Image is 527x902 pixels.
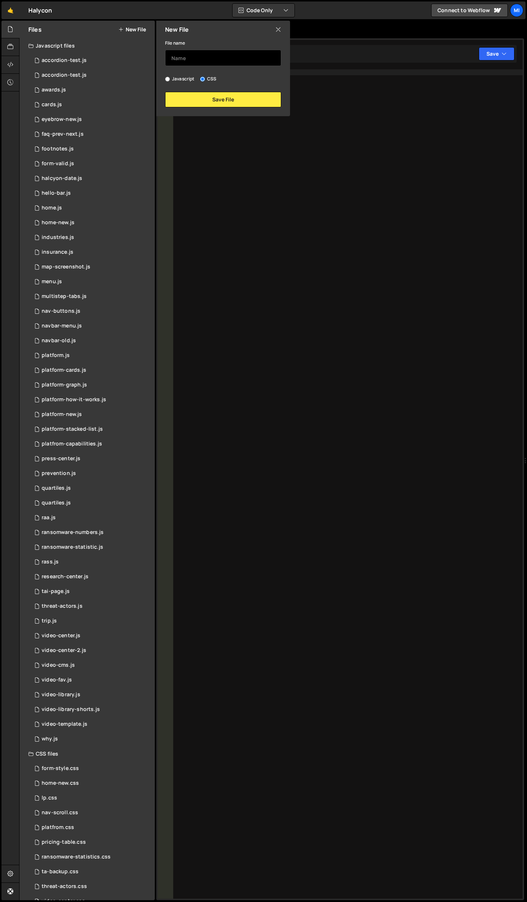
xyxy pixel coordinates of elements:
[28,407,155,422] div: 6189/47037.js
[233,4,294,17] button: Code Only
[28,274,155,289] div: 6189/13140.js
[28,879,155,894] div: 6189/29927.css
[28,466,155,481] div: 6189/12104.js
[42,647,86,654] div: video-center-2.js
[42,367,86,374] div: platform-cards.js
[28,378,155,392] div: 6189/36539.js
[28,348,155,363] div: 6189/15495.js
[200,75,216,83] label: CSS
[42,795,57,801] div: lp.css
[28,599,155,614] div: 6189/29928.js
[28,53,155,68] div: 6189/14143.js
[42,677,72,683] div: video-fav.js
[42,485,71,492] div: quartiles.js
[28,171,155,186] div: 6189/28381.js
[42,780,79,787] div: home-new.css
[28,25,42,34] h2: Files
[28,437,155,451] div: 6189/37423.js
[28,835,155,850] div: 6189/36736.css
[42,219,74,226] div: home-new.js
[28,289,155,304] div: 6189/36741.js
[28,319,155,333] div: 6189/18844.js
[28,201,155,215] div: 6189/12140.js
[42,736,58,742] div: why.js
[28,614,155,628] div: 6189/37034.js
[42,691,80,698] div: video-library.js
[28,717,155,732] div: 6189/28936.js
[42,839,86,846] div: pricing-table.css
[28,791,155,805] div: 6189/44099.css
[28,658,155,673] div: 6189/29441.js
[1,1,20,19] a: 🤙
[42,544,103,551] div: ransomware-statistic.js
[42,883,87,890] div: threat-actors.css
[28,628,155,643] div: 6189/28091.js
[42,411,82,418] div: platform-new.js
[42,455,80,462] div: press-center.js
[42,72,87,79] div: accordion-test.js
[28,186,155,201] div: 6189/18852.js
[28,732,155,746] div: 6189/12195.js
[42,160,74,167] div: form-valid.js
[42,721,87,728] div: video-template.js
[28,392,155,407] div: 6189/37013.js
[42,603,83,610] div: threat-actors.js
[118,27,146,32] button: New File
[165,92,281,107] button: Save File
[42,765,79,772] div: form-style.css
[28,260,155,274] div: 6189/29467.js
[42,396,106,403] div: platform-how-it-works.js
[42,559,59,565] div: rass.js
[42,190,71,197] div: hello-bar.js
[28,850,155,864] div: 6189/41799.css
[28,510,155,525] div: 6189/21169.js
[42,87,66,93] div: awards.js
[28,805,155,820] div: 6189/43661.css
[510,4,523,17] a: Mi
[28,584,155,599] div: 6189/35658.js
[28,643,155,658] div: 6189/28776.js
[42,57,87,64] div: accordion-test.js
[28,230,155,245] div: 6189/12432.js
[28,451,155,466] div: 6189/15230.js
[42,441,102,447] div: platfrom-capabilities.js
[28,702,155,717] div: 6189/29553.js
[42,234,74,241] div: industries.js
[28,6,52,15] div: Halycon
[28,142,155,156] div: 6189/19448.js
[28,156,155,171] div: 6189/23356.js
[28,555,155,569] div: 6189/11702.js
[28,673,155,687] div: 6189/36192.js
[28,761,155,776] div: 6189/42792.css
[42,500,71,506] div: quartiles.js
[165,50,281,66] input: Name
[42,662,75,669] div: video-cms.js
[28,496,155,510] div: 6189/22968.js
[42,264,90,270] div: map-screenshot.js
[28,97,155,112] div: 6189/30861.js
[28,569,155,584] div: 6189/43597.js
[42,868,78,875] div: ta-backup.css
[20,746,155,761] div: CSS files
[42,175,82,182] div: halcyon-date.js
[28,304,155,319] div: 6189/43633.js
[42,101,62,108] div: cards.js
[42,116,82,123] div: eyebrow-new.js
[42,632,80,639] div: video-center.js
[42,146,74,152] div: footnotes.js
[42,337,76,344] div: navbar-old.js
[28,820,155,835] div: 6189/36566.css
[200,77,205,81] input: CSS
[28,525,155,540] div: 6189/12584.js
[42,352,70,359] div: platform.js
[42,293,87,300] div: multistep-tabs.js
[42,573,88,580] div: research-center.js
[42,470,76,477] div: prevention.js
[431,4,508,17] a: Connect to Webflow
[42,824,74,831] div: platfrom.css
[42,323,82,329] div: navbar-menu.js
[28,333,155,348] div: 6189/43837.js
[28,864,155,879] div: 6189/30091.css
[28,422,155,437] div: 6189/36953.js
